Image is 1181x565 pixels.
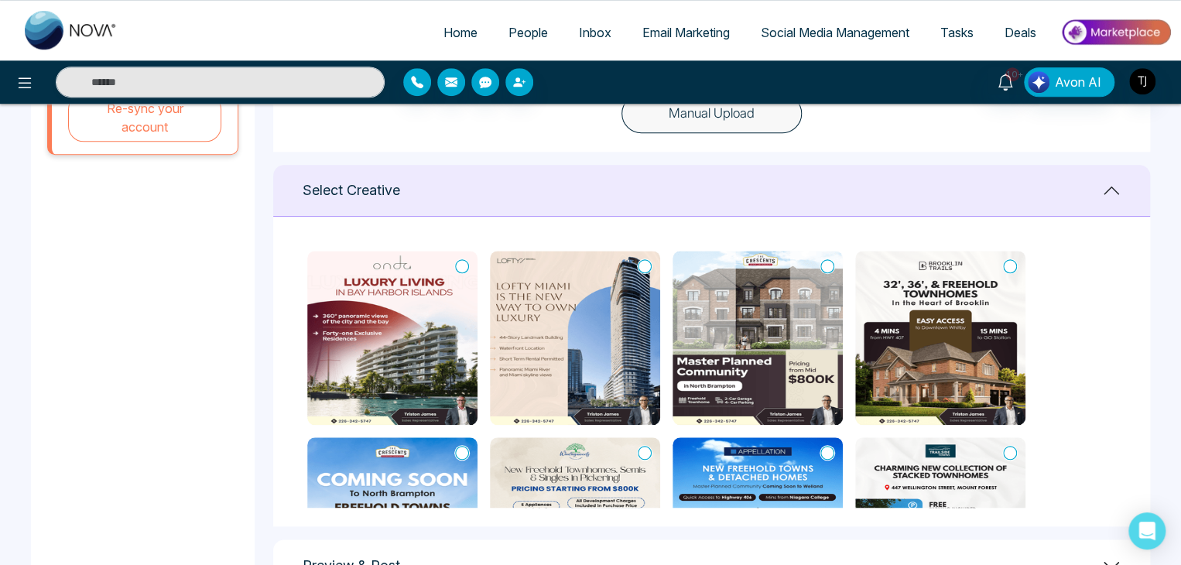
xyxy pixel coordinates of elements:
button: Re-sync your account [68,94,221,142]
span: Tasks [940,25,974,40]
a: Email Marketing [627,18,745,47]
a: Social Media Management [745,18,925,47]
a: Tasks [925,18,989,47]
img: Market-place.gif [1059,15,1172,50]
a: Inbox [563,18,627,47]
span: People [508,25,548,40]
img: Nova CRM Logo [25,11,118,50]
span: Inbox [579,25,611,40]
a: Home [428,18,493,47]
img: The Crescents in North Brampton (40).png [673,251,843,425]
img: Lead Flow [1028,71,1049,93]
span: Email Marketing [642,25,730,40]
span: Deals [1005,25,1036,40]
a: People [493,18,563,47]
div: Open Intercom Messenger [1128,512,1166,550]
img: Onda.png [307,251,478,425]
a: Deals [989,18,1052,47]
img: Brooklin Trails (40).png [855,251,1025,425]
span: Social Media Management [761,25,909,40]
span: Home [443,25,478,40]
h1: Select Creative [303,182,400,199]
button: Manual Upload [621,94,802,134]
a: 10+ [987,67,1024,94]
img: Lofty Brickell Residences.png [490,251,660,425]
span: Avon AI [1055,73,1101,91]
button: Avon AI [1024,67,1114,97]
img: User Avatar [1129,68,1155,94]
span: 10+ [1005,67,1019,81]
